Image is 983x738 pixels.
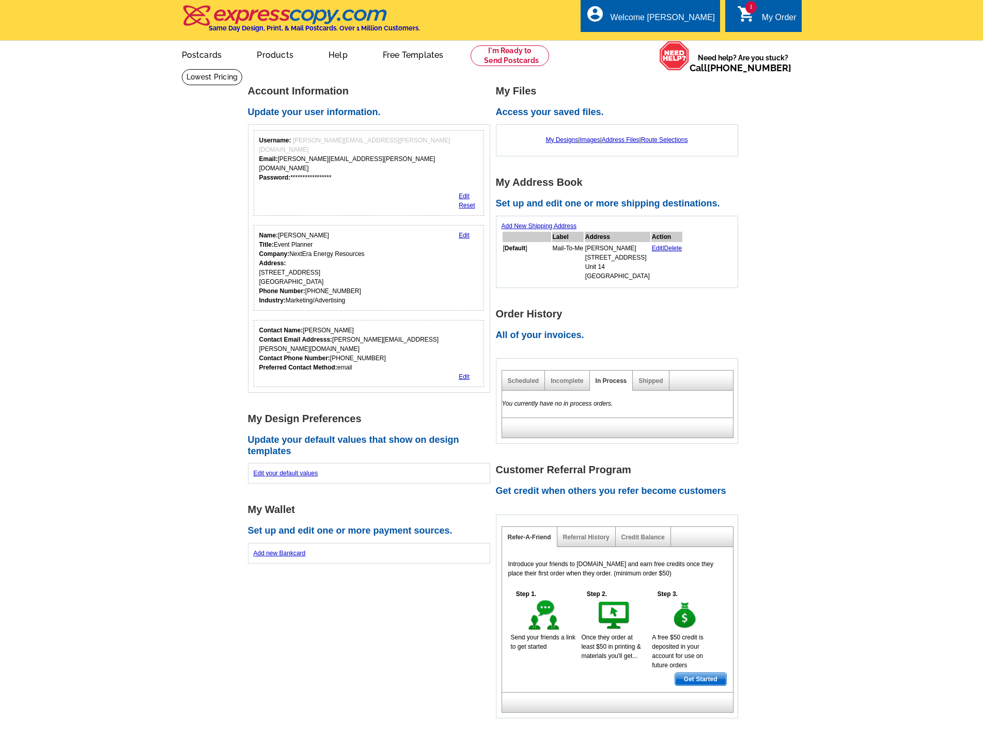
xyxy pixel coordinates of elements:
span: 1 [745,1,757,13]
a: Edit your default values [254,470,318,477]
a: Products [240,42,310,66]
td: [PERSON_NAME] [STREET_ADDRESS] Unit 14 [GEOGRAPHIC_DATA] [585,243,650,281]
a: In Process [596,377,627,384]
a: Reset [459,202,475,209]
span: A free $50 credit is deposited in your account for use on future orders [652,634,703,669]
img: step-1.gif [526,599,562,633]
td: | [651,243,683,281]
h1: My Design Preferences [248,413,496,424]
a: Images [580,136,600,143]
strong: Title: [259,241,274,248]
i: shopping_cart [737,5,756,23]
span: Call [690,62,791,73]
a: Add New Shipping Address [502,222,576,230]
div: Who should we contact regarding order issues? [254,320,485,387]
a: Refer-A-Friend [508,534,551,541]
h2: Update your user information. [248,107,496,118]
strong: Email: [259,155,278,163]
i: account_circle [586,5,604,23]
a: Address Files [602,136,639,143]
div: Welcome [PERSON_NAME] [611,13,715,27]
a: Edit [652,245,663,252]
span: [PERSON_NAME][EMAIL_ADDRESS][PERSON_NAME][DOMAIN_NAME] [259,137,450,153]
a: Incomplete [551,377,583,384]
a: Free Templates [366,42,460,66]
th: Label [552,232,584,242]
strong: Contact Email Addresss: [259,336,333,343]
span: Get Started [675,673,726,685]
h1: My Files [496,86,744,97]
img: help [659,41,690,71]
p: Introduce your friends to [DOMAIN_NAME] and earn free credits once they place their first order w... [508,559,727,578]
a: Postcards [165,42,239,66]
div: [PERSON_NAME] [PERSON_NAME][EMAIL_ADDRESS][PERSON_NAME][DOMAIN_NAME] [PHONE_NUMBER] email [259,326,479,372]
a: 1 shopping_cart My Order [737,11,797,24]
h2: Set up and edit one or more shipping destinations. [496,198,744,210]
img: step-2.gif [597,599,632,633]
strong: Name: [259,232,278,239]
td: [ ] [503,243,551,281]
a: Credit Balance [621,534,665,541]
h5: Step 1. [511,589,542,599]
span: Send your friends a link to get started [511,634,575,650]
td: Mail-To-Me [552,243,584,281]
strong: Contact Name: [259,327,303,334]
a: Edit [459,192,470,200]
strong: Contact Phone Number: [259,355,330,362]
th: Address [585,232,650,242]
strong: Preferred Contact Method: [259,364,337,371]
h1: Order History [496,309,744,319]
strong: Company: [259,250,290,258]
strong: Phone Number: [259,287,305,295]
a: [PHONE_NUMBER] [707,62,791,73]
th: Action [651,232,683,242]
h2: All of your invoices. [496,330,744,341]
h2: Set up and edit one or more payment sources. [248,525,496,537]
div: My Order [762,13,797,27]
b: Default [505,245,526,252]
h1: Customer Referral Program [496,464,744,475]
span: Need help? Are you stuck? [690,53,797,73]
div: [PERSON_NAME] Event Planner NextEra Energy Resources [STREET_ADDRESS] [GEOGRAPHIC_DATA] [PHONE_NU... [259,231,365,305]
div: Your login information. [254,130,485,216]
h5: Step 2. [581,589,612,599]
h1: Account Information [248,86,496,97]
span: Once they order at least $50 in printing & materials you'll get... [581,634,641,660]
h5: Step 3. [652,589,683,599]
strong: Address: [259,260,286,267]
a: Same Day Design, Print, & Mail Postcards. Over 1 Million Customers. [182,12,420,32]
h1: My Address Book [496,177,744,188]
a: Add new Bankcard [254,550,306,557]
a: Edit [459,373,470,380]
img: step-3.gif [667,599,703,633]
h2: Get credit when others you refer become customers [496,486,744,497]
a: Edit [459,232,470,239]
a: Help [312,42,364,66]
h4: Same Day Design, Print, & Mail Postcards. Over 1 Million Customers. [209,24,420,32]
strong: Username: [259,137,291,144]
em: You currently have no in process orders. [502,400,613,407]
a: Scheduled [508,377,539,384]
a: Delete [664,245,682,252]
h2: Access your saved files. [496,107,744,118]
a: Route Selections [641,136,688,143]
a: Get Started [675,672,727,686]
a: Referral History [563,534,610,541]
strong: Password: [259,174,291,181]
div: Your personal details. [254,225,485,311]
a: Shipped [638,377,663,384]
h2: Update your default values that show on design templates [248,435,496,457]
a: My Designs [546,136,579,143]
div: | | | [502,130,732,150]
h1: My Wallet [248,504,496,515]
strong: Industry: [259,297,286,304]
